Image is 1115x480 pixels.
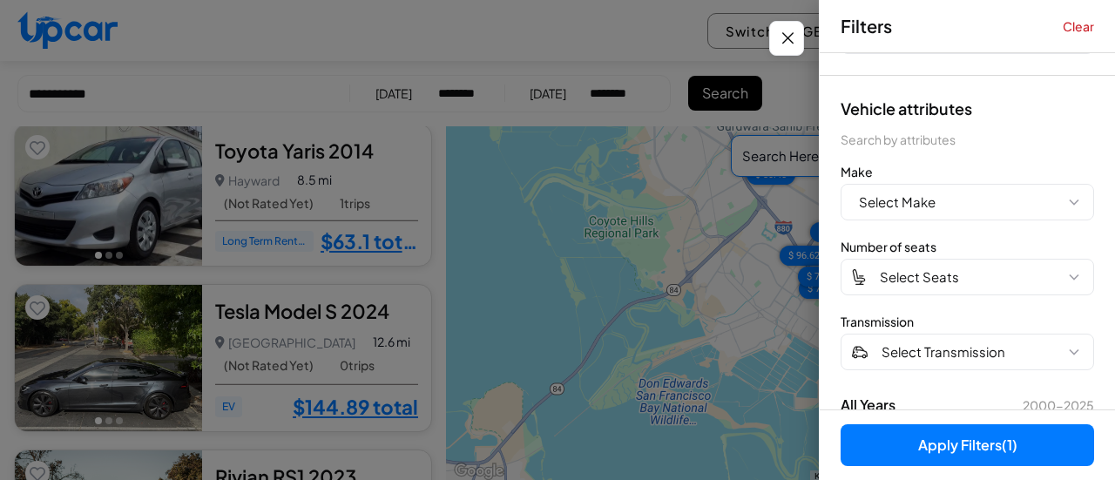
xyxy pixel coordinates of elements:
[841,97,1094,120] div: Vehicle attributes
[28,28,42,42] img: logo_orange.svg
[841,424,1094,466] button: Apply Filters(1)
[28,45,42,59] img: website_grey.svg
[841,184,1094,220] button: Select Make
[1063,17,1094,35] button: Clear
[859,193,936,213] span: Select Make
[841,163,1094,180] div: Make
[769,21,804,56] button: Close filters
[45,45,124,59] div: Domain: [URL]
[841,14,892,38] span: Filters
[841,313,1094,330] div: Transmission
[880,267,959,287] span: Select Seats
[841,131,1094,149] div: Search by attributes
[66,103,156,114] div: Domain Overview
[841,238,1094,255] div: Number of seats
[173,101,187,115] img: tab_keywords_by_traffic_grey.svg
[47,101,61,115] img: tab_domain_overview_orange.svg
[841,334,1094,370] button: Select Transmission
[49,28,85,42] div: v 4.0.25
[882,342,1005,362] span: Select Transmission
[193,103,294,114] div: Keywords by Traffic
[841,395,895,416] span: All Years
[841,259,1094,295] button: Select Seats
[1023,396,1094,414] span: 2000 - 2025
